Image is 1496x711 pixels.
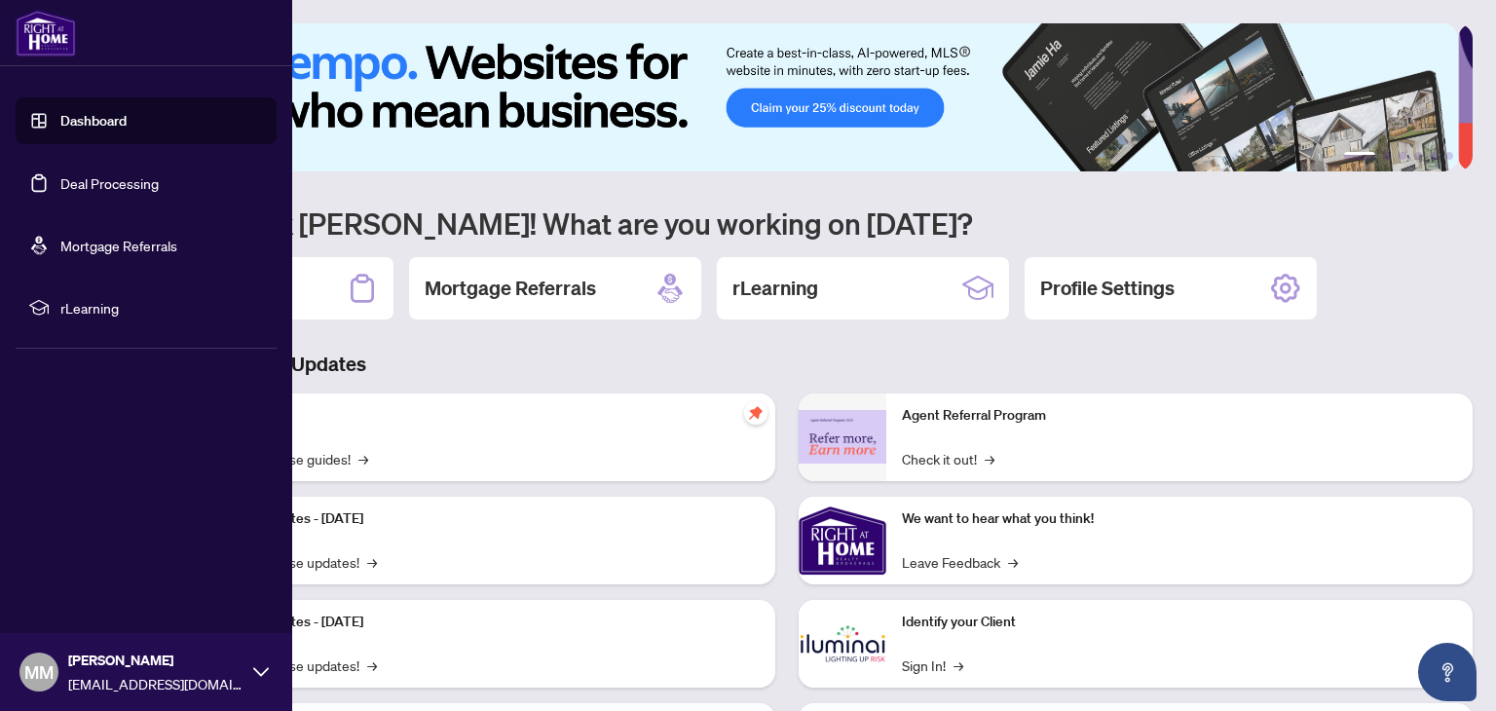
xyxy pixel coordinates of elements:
[902,448,994,469] a: Check it out!→
[902,551,1018,573] a: Leave Feedback→
[1008,551,1018,573] span: →
[24,658,54,686] span: MM
[1418,643,1477,701] button: Open asap
[1344,152,1375,160] button: 1
[60,112,127,130] a: Dashboard
[367,655,377,676] span: →
[902,612,1457,633] p: Identify your Client
[60,237,177,254] a: Mortgage Referrals
[1445,152,1453,160] button: 6
[1399,152,1406,160] button: 3
[367,551,377,573] span: →
[60,297,263,318] span: rLearning
[1430,152,1438,160] button: 5
[101,205,1473,242] h1: Welcome back [PERSON_NAME]! What are you working on [DATE]?
[744,401,767,425] span: pushpin
[205,612,760,633] p: Platform Updates - [DATE]
[205,508,760,530] p: Platform Updates - [DATE]
[799,497,886,584] img: We want to hear what you think!
[1040,275,1175,302] h2: Profile Settings
[902,405,1457,427] p: Agent Referral Program
[68,650,243,671] span: [PERSON_NAME]
[425,275,596,302] h2: Mortgage Referrals
[101,23,1458,171] img: Slide 0
[902,655,963,676] a: Sign In!→
[954,655,963,676] span: →
[16,10,76,56] img: logo
[902,508,1457,530] p: We want to hear what you think!
[60,174,159,192] a: Deal Processing
[985,448,994,469] span: →
[205,405,760,427] p: Self-Help
[68,673,243,694] span: [EMAIL_ADDRESS][DOMAIN_NAME]
[1414,152,1422,160] button: 4
[732,275,818,302] h2: rLearning
[1383,152,1391,160] button: 2
[799,600,886,688] img: Identify your Client
[358,448,368,469] span: →
[101,351,1473,378] h3: Brokerage & Industry Updates
[799,410,886,464] img: Agent Referral Program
